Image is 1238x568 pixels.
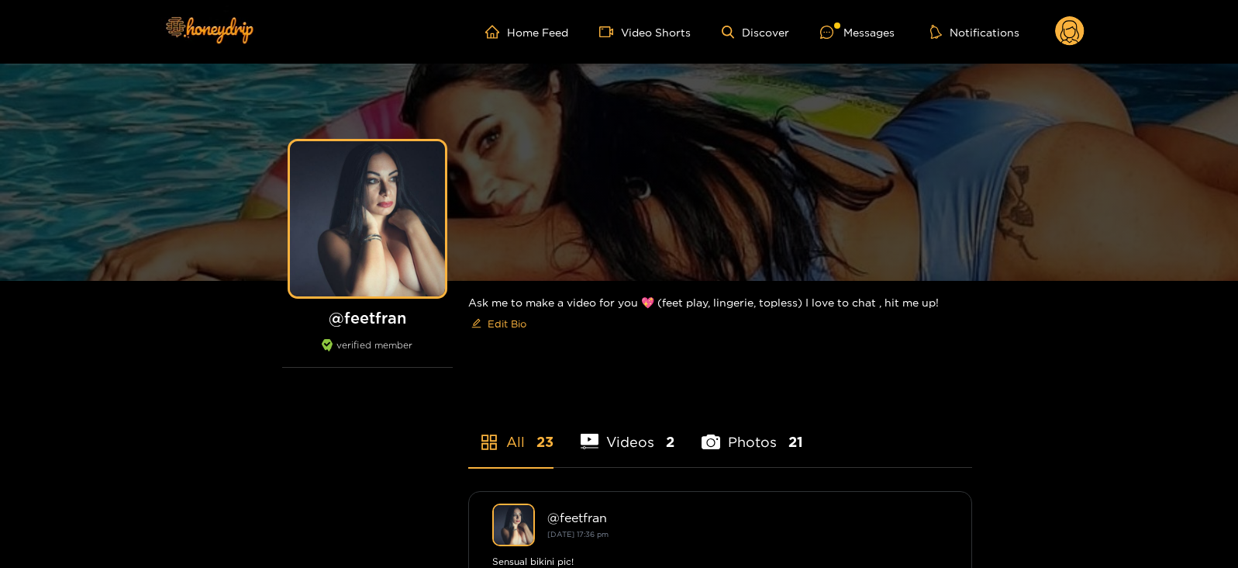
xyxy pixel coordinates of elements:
div: verified member [282,339,453,368]
li: Photos [702,397,803,467]
div: @ feetfran [547,511,948,525]
span: Edit Bio [488,316,526,331]
div: Messages [820,23,895,41]
div: Ask me to make a video for you 💖 (feet play, lingerie, topless) I love to chat , hit me up! [468,281,972,348]
h1: @ feetfran [282,308,453,327]
span: 21 [788,432,803,452]
img: feetfran [492,504,535,546]
small: [DATE] 17:36 pm [547,530,609,539]
button: editEdit Bio [468,311,529,336]
a: Discover [722,26,789,39]
li: All [468,397,553,467]
span: 2 [666,432,674,452]
span: home [485,25,507,39]
span: appstore [480,433,498,452]
a: Video Shorts [599,25,691,39]
button: Notifications [926,24,1024,40]
span: video-camera [599,25,621,39]
a: Home Feed [485,25,568,39]
span: edit [471,318,481,330]
span: 23 [536,432,553,452]
li: Videos [581,397,675,467]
